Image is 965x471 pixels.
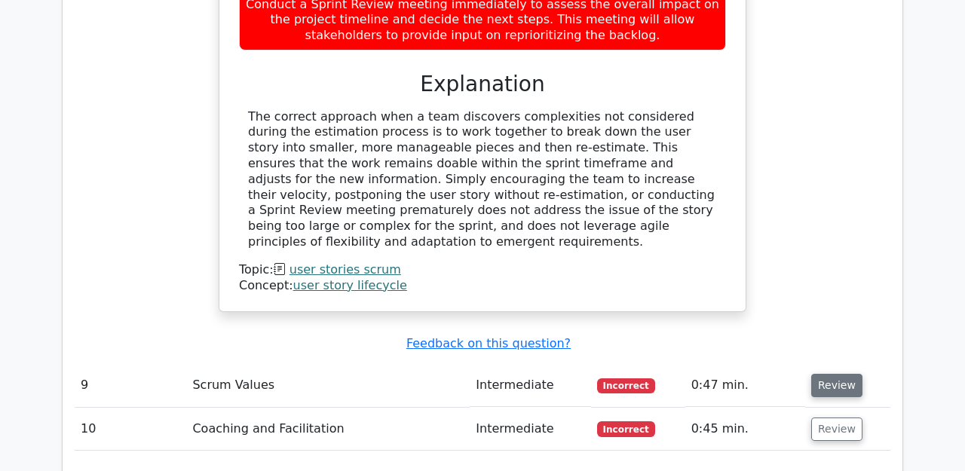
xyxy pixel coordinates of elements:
td: 0:45 min. [685,408,805,451]
td: Intermediate [470,408,590,451]
span: Incorrect [597,421,655,436]
a: Feedback on this question? [406,336,571,350]
td: Scrum Values [186,364,470,407]
td: 0:47 min. [685,364,805,407]
div: Concept: [239,278,726,294]
td: Intermediate [470,364,590,407]
div: The correct approach when a team discovers complexities not considered during the estimation proc... [248,109,717,250]
h3: Explanation [248,72,717,97]
div: Topic: [239,262,726,278]
a: user story lifecycle [293,278,407,292]
td: Coaching and Facilitation [186,408,470,451]
span: Incorrect [597,378,655,393]
td: 9 [75,364,186,407]
a: user stories scrum [289,262,401,277]
button: Review [811,374,862,397]
button: Review [811,417,862,441]
td: 10 [75,408,186,451]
